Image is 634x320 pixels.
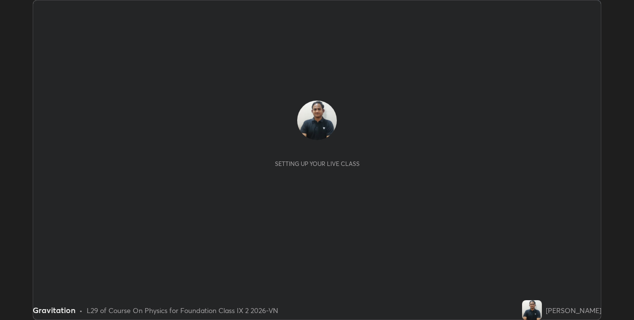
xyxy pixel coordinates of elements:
[33,304,75,316] div: Gravitation
[79,305,83,316] div: •
[87,305,278,316] div: L29 of Course On Physics for Foundation Class IX 2 2026-VN
[275,160,360,167] div: Setting up your live class
[297,101,337,140] img: 4fc8fb9b56d647e28bc3800bbacc216d.jpg
[546,305,601,316] div: [PERSON_NAME]
[522,300,542,320] img: 4fc8fb9b56d647e28bc3800bbacc216d.jpg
